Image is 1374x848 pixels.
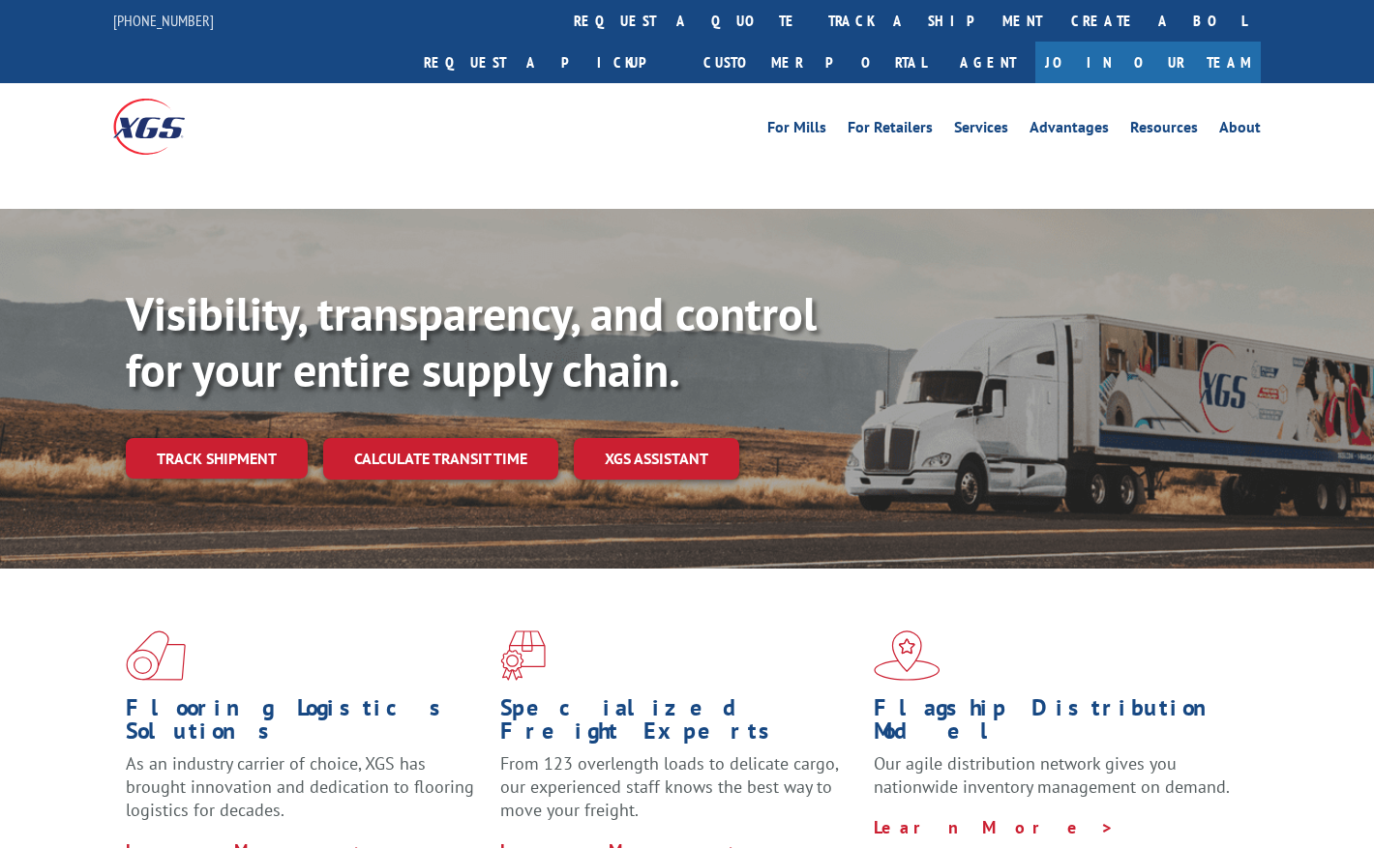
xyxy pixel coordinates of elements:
img: xgs-icon-total-supply-chain-intelligence-red [126,630,186,681]
a: For Retailers [848,120,933,141]
a: Join Our Team [1035,42,1261,83]
img: xgs-icon-focused-on-flooring-red [500,630,546,681]
span: As an industry carrier of choice, XGS has brought innovation and dedication to flooring logistics... [126,752,474,821]
a: Advantages [1030,120,1109,141]
a: Calculate transit time [323,438,558,480]
a: Services [954,120,1008,141]
img: xgs-icon-flagship-distribution-model-red [874,630,941,681]
h1: Flagship Distribution Model [874,696,1234,752]
b: Visibility, transparency, and control for your entire supply chain. [126,283,817,399]
a: About [1219,120,1261,141]
p: From 123 overlength loads to delicate cargo, our experienced staff knows the best way to move you... [500,752,860,838]
a: XGS ASSISTANT [574,438,739,480]
a: Customer Portal [689,42,941,83]
a: [PHONE_NUMBER] [113,11,214,30]
a: Agent [941,42,1035,83]
a: Learn More > [874,816,1115,838]
h1: Specialized Freight Experts [500,696,860,752]
a: Resources [1130,120,1198,141]
span: Our agile distribution network gives you nationwide inventory management on demand. [874,752,1230,798]
h1: Flooring Logistics Solutions [126,696,486,752]
a: Request a pickup [409,42,689,83]
a: Track shipment [126,438,308,479]
a: For Mills [767,120,826,141]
